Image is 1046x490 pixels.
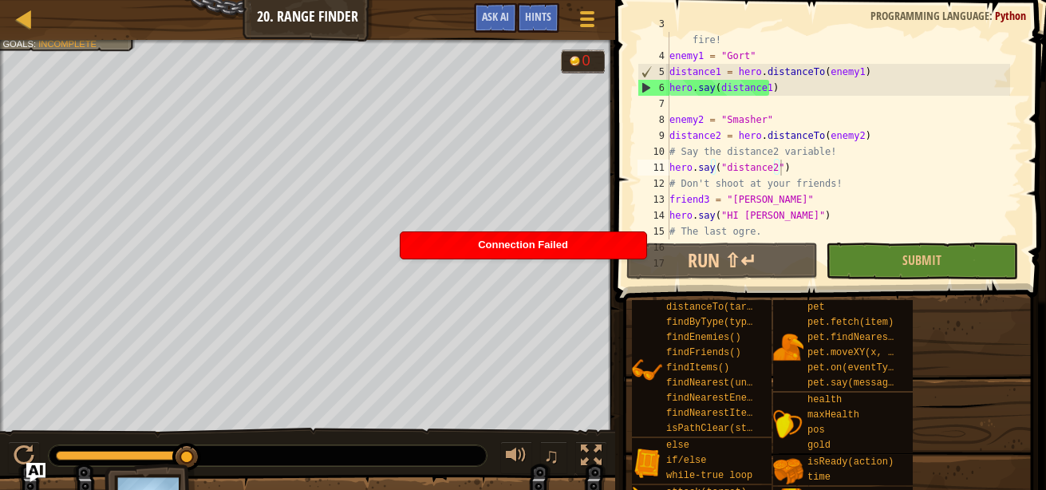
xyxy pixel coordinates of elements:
[525,9,551,24] span: Hints
[807,472,831,483] span: time
[637,112,669,128] div: 8
[632,355,662,385] img: portrait.png
[637,239,669,255] div: 16
[632,448,662,478] img: portrait.png
[807,317,894,328] span: pet.fetch(item)
[626,243,818,279] button: Run ⇧↵
[773,409,803,440] img: portrait.png
[637,16,669,48] div: 3
[474,3,517,33] button: Ask AI
[666,362,729,373] span: findItems()
[575,441,607,474] button: Toggle fullscreen
[807,409,859,421] span: maxHealth
[826,243,1017,279] button: Submit
[567,3,607,41] button: Show game menu
[637,223,669,239] div: 15
[807,347,899,358] span: pet.moveXY(x, y)
[807,332,962,343] span: pet.findNearestByType(type)
[666,470,752,481] span: while-true loop
[543,444,559,468] span: ♫
[666,440,689,451] span: else
[773,332,803,362] img: portrait.png
[638,80,669,96] div: 6
[637,144,669,160] div: 10
[540,441,567,474] button: ♫
[26,463,45,482] button: Ask AI
[637,128,669,144] div: 9
[807,394,842,405] span: health
[637,96,669,112] div: 7
[638,64,669,80] div: 5
[561,49,605,73] div: Team 'humans' has 0 gold.
[637,207,669,223] div: 14
[666,393,770,404] span: findNearestEnemy()
[807,440,831,451] span: gold
[773,456,803,487] img: portrait.png
[637,192,669,207] div: 13
[666,332,741,343] span: findEnemies()
[482,9,509,24] span: Ask AI
[500,441,532,474] button: Adjust volume
[582,53,598,68] div: 0
[870,8,989,23] span: Programming language
[989,8,995,23] span: :
[807,425,825,436] span: pos
[666,423,799,434] span: isPathClear(start, end)
[807,456,894,468] span: isReady(action)
[637,48,669,64] div: 4
[902,251,941,269] span: Submit
[8,441,40,474] button: Ctrl + P: Play
[666,302,770,313] span: distanceTo(target)
[807,302,825,313] span: pet
[666,455,706,466] span: if/else
[807,362,957,373] span: pet.on(eventType, handler)
[666,377,770,389] span: findNearest(units)
[666,408,764,419] span: findNearestItem()
[995,8,1026,23] span: Python
[637,160,669,176] div: 11
[807,377,899,389] span: pet.say(message)
[478,239,568,251] span: Connection Failed
[666,347,741,358] span: findFriends()
[637,176,669,192] div: 12
[666,317,799,328] span: findByType(type, units)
